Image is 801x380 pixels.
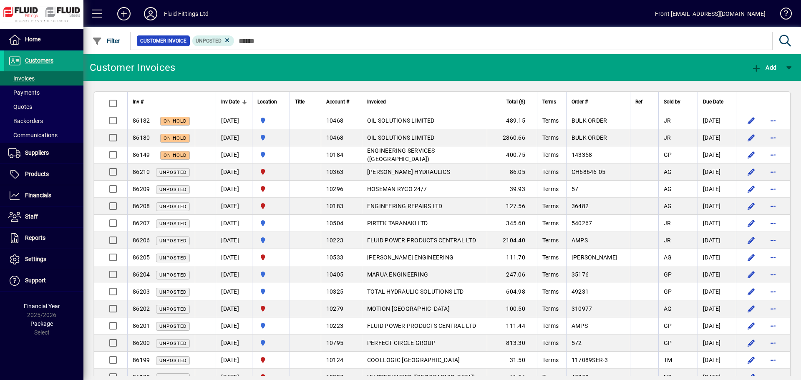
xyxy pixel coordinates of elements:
button: Edit [745,268,758,281]
span: On hold [164,118,186,124]
span: AUCKLAND [257,150,285,159]
span: Invoiced [367,97,386,106]
button: More options [766,336,780,350]
span: Unposted [159,221,186,226]
span: 10468 [326,134,343,141]
span: FLUID FITTINGS CHRISTCHURCH [257,253,285,262]
a: Backorders [4,114,83,128]
td: [DATE] [698,249,736,266]
span: 540267 [572,220,592,226]
span: AUCKLAND [257,270,285,279]
td: [DATE] [216,181,252,198]
td: 100.50 [487,300,537,317]
td: [DATE] [216,335,252,352]
span: AMPS [572,322,588,329]
div: Front [EMAIL_ADDRESS][DOMAIN_NAME] [655,7,766,20]
span: 86182 [133,117,150,124]
span: Title [295,97,305,106]
span: Inv Date [221,97,239,106]
span: 572 [572,340,582,346]
span: Payments [8,89,40,96]
td: [DATE] [698,164,736,181]
button: Edit [745,148,758,161]
td: [DATE] [698,283,736,300]
span: Staff [25,213,38,220]
button: More options [766,165,780,179]
span: Unposted [159,307,186,312]
span: 35176 [572,271,589,278]
span: Financials [25,192,51,199]
span: 10468 [326,117,343,124]
a: Home [4,29,83,50]
span: 86199 [133,357,150,363]
span: Terms [542,169,559,175]
span: GP [664,322,672,329]
span: AUCKLAND [257,321,285,330]
span: Filter [92,38,120,44]
span: 10279 [326,305,343,312]
span: TM [664,357,673,363]
span: TOTAL HYDRAULIC SOLUTIONS LTD [367,288,463,295]
span: 86203 [133,288,150,295]
td: [DATE] [698,317,736,335]
td: 2104.40 [487,232,537,249]
div: Order # [572,97,625,106]
button: More options [766,302,780,315]
span: Terms [542,357,559,363]
button: Edit [745,216,758,230]
span: 10325 [326,288,343,295]
span: ENGINEERING REPAIRS LTD [367,203,443,209]
span: Terms [542,322,559,329]
span: Unposted [159,238,186,244]
td: 813.30 [487,335,537,352]
button: More options [766,182,780,196]
span: Home [25,36,40,43]
button: More options [766,234,780,247]
span: [PERSON_NAME] HYDRAULICS [367,169,450,175]
td: [DATE] [216,317,252,335]
span: CH68646-05 [572,169,606,175]
td: [DATE] [698,335,736,352]
td: [DATE] [698,300,736,317]
span: 57 [572,186,579,192]
span: AUCKLAND [257,338,285,347]
span: AUCKLAND [257,219,285,228]
td: 111.44 [487,317,537,335]
div: Sold by [664,97,693,106]
span: MOTION [GEOGRAPHIC_DATA] [367,305,450,312]
td: [DATE] [216,352,252,369]
span: Terms [542,254,559,261]
span: Products [25,171,49,177]
div: Account # [326,97,357,106]
span: Customer Invoice [140,37,186,45]
td: 247.06 [487,266,537,283]
span: 86204 [133,271,150,278]
span: 86205 [133,254,150,261]
div: Title [295,97,316,106]
span: Settings [25,256,46,262]
button: Edit [745,165,758,179]
div: Invoiced [367,97,482,106]
span: GP [664,271,672,278]
span: 10533 [326,254,343,261]
span: Inv # [133,97,144,106]
td: [DATE] [216,215,252,232]
span: Unposted [159,204,186,209]
button: More options [766,199,780,213]
span: 86202 [133,305,150,312]
span: 86200 [133,340,150,346]
td: [DATE] [216,283,252,300]
span: 86207 [133,220,150,226]
span: Ref [635,97,642,106]
span: Customers [25,57,53,64]
span: 310977 [572,305,592,312]
a: Financials [4,185,83,206]
span: COOLLOGIC [GEOGRAPHIC_DATA] [367,357,460,363]
a: Reports [4,228,83,249]
td: [DATE] [698,232,736,249]
span: AUCKLAND [257,236,285,245]
span: 117089SER-3 [572,357,608,363]
button: More options [766,216,780,230]
button: Profile [137,6,164,21]
td: [DATE] [216,198,252,215]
